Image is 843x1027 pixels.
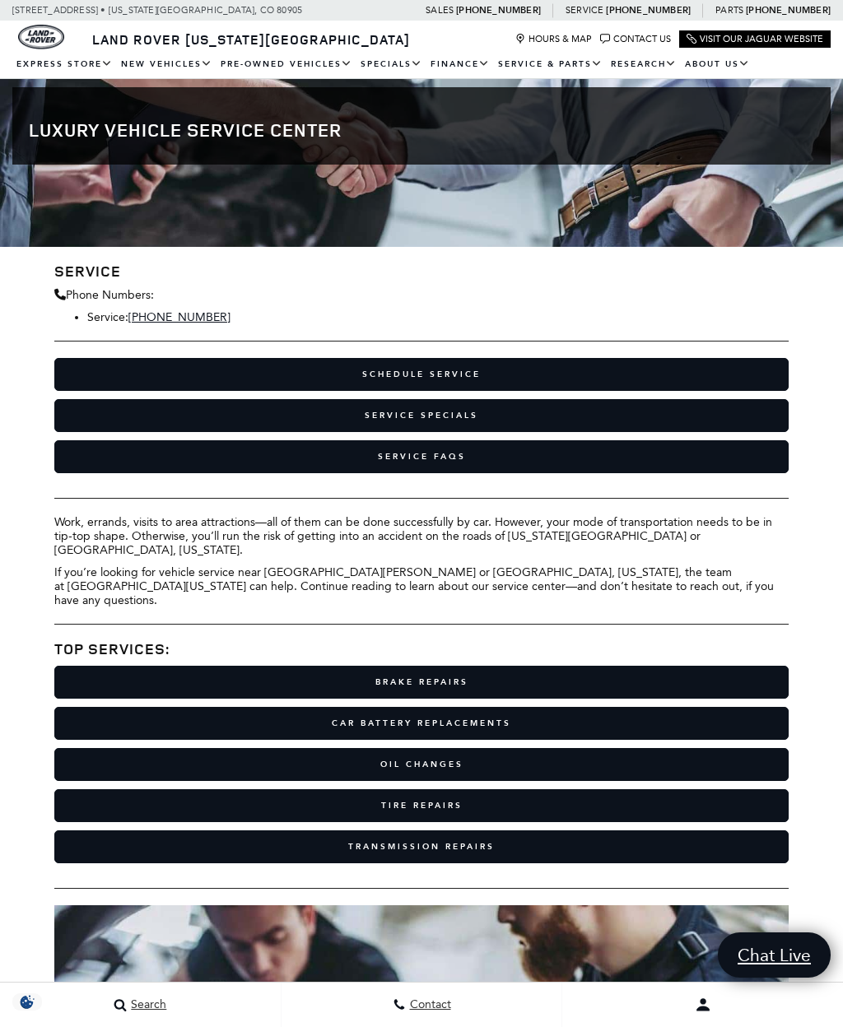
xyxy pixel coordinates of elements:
[600,34,671,44] a: Contact Us
[54,748,789,781] a: Oil Changes
[127,998,166,1012] span: Search
[54,707,789,740] a: Car Battery Replacements
[92,30,410,49] span: Land Rover [US_STATE][GEOGRAPHIC_DATA]
[54,440,789,473] a: Service FAQs
[29,120,814,140] h1: Luxury Vehicle Service Center
[12,5,302,16] a: [STREET_ADDRESS] • [US_STATE][GEOGRAPHIC_DATA], CO 80905
[54,830,789,863] a: Transmission Repairs
[54,789,789,822] a: Tire Repairs
[718,932,831,978] a: Chat Live
[515,34,592,44] a: Hours & Map
[746,4,831,16] a: [PHONE_NUMBER]
[87,310,128,324] span: Service:
[54,263,789,280] h3: Service
[54,399,789,432] a: Service Specials
[456,4,541,16] a: [PHONE_NUMBER]
[217,50,356,79] a: Pre-Owned Vehicles
[128,310,231,324] a: [PHONE_NUMBER]
[54,358,789,391] a: Schedule Service
[607,50,681,79] a: Research
[18,25,64,49] a: land-rover
[606,4,691,16] a: [PHONE_NUMBER]
[494,50,607,79] a: Service & Parts
[681,50,754,79] a: About Us
[8,993,46,1011] section: Click to Open Cookie Consent Modal
[54,565,789,607] p: If you’re looking for vehicle service near [GEOGRAPHIC_DATA][PERSON_NAME] or [GEOGRAPHIC_DATA], [...
[66,288,154,302] span: Phone Numbers:
[54,641,789,658] h3: Top Services:
[426,50,494,79] a: Finance
[82,30,420,49] a: Land Rover [US_STATE][GEOGRAPHIC_DATA]
[117,50,217,79] a: New Vehicles
[356,50,426,79] a: Specials
[8,993,46,1011] img: Opt-Out Icon
[12,50,117,79] a: EXPRESS STORE
[54,666,789,699] a: Brake Repairs
[12,50,831,79] nav: Main Navigation
[687,34,823,44] a: Visit Our Jaguar Website
[729,944,819,966] span: Chat Live
[562,984,843,1025] button: Open user profile menu
[406,998,451,1012] span: Contact
[18,25,64,49] img: Land Rover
